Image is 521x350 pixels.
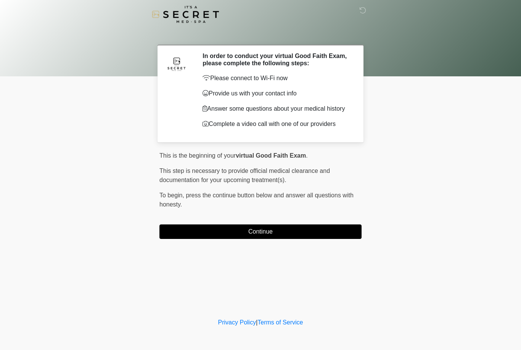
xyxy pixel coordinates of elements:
[159,168,330,183] span: This step is necessary to provide official medical clearance and documentation for your upcoming ...
[256,319,257,326] a: |
[154,27,367,42] h1: ‎ ‎
[159,192,186,198] span: To begin,
[203,104,350,113] p: Answer some questions about your medical history
[203,52,350,67] h2: In order to conduct your virtual Good Faith Exam, please complete the following steps:
[257,319,303,326] a: Terms of Service
[165,52,188,75] img: Agent Avatar
[236,152,306,159] strong: virtual Good Faith Exam
[306,152,307,159] span: .
[203,89,350,98] p: Provide us with your contact info
[203,119,350,129] p: Complete a video call with one of our providers
[218,319,256,326] a: Privacy Policy
[159,192,354,208] span: press the continue button below and answer all questions with honesty.
[159,224,362,239] button: Continue
[152,6,219,23] img: It's A Secret Med Spa Logo
[203,74,350,83] p: Please connect to Wi-Fi now
[159,152,236,159] span: This is the beginning of your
